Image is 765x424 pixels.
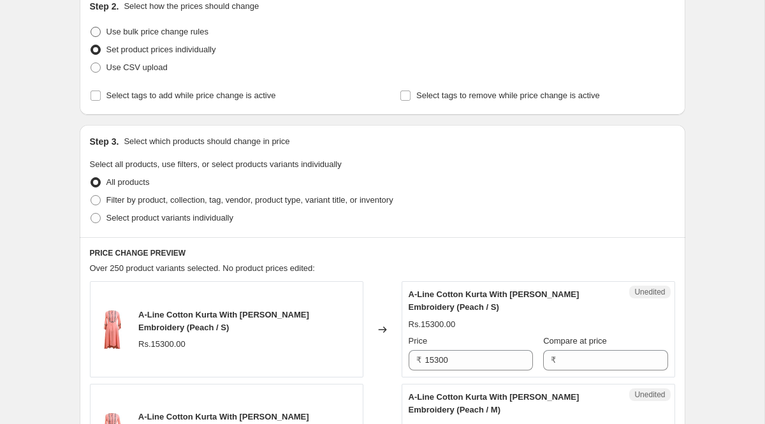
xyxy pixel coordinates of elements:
[106,213,233,223] span: Select product variants individually
[409,319,456,329] span: Rs.15300.00
[90,248,675,258] h6: PRICE CHANGE PREVIEW
[90,135,119,148] h2: Step 3.
[97,311,129,349] img: 4D-FRONT_80x.jpg
[409,336,428,346] span: Price
[106,195,393,205] span: Filter by product, collection, tag, vendor, product type, variant title, or inventory
[634,287,665,297] span: Unedited
[409,392,579,414] span: A-Line Cotton Kurta With [PERSON_NAME] Embroidery (Peach / M)
[409,289,579,312] span: A-Line Cotton Kurta With [PERSON_NAME] Embroidery (Peach / S)
[106,27,208,36] span: Use bulk price change rules
[90,159,342,169] span: Select all products, use filters, or select products variants individually
[138,339,186,349] span: Rs.15300.00
[138,310,309,332] span: A-Line Cotton Kurta With [PERSON_NAME] Embroidery (Peach / S)
[106,177,150,187] span: All products
[90,263,315,273] span: Over 250 product variants selected. No product prices edited:
[106,45,216,54] span: Set product prices individually
[634,390,665,400] span: Unedited
[416,91,600,100] span: Select tags to remove while price change is active
[106,91,276,100] span: Select tags to add while price change is active
[106,62,168,72] span: Use CSV upload
[543,336,607,346] span: Compare at price
[124,135,289,148] p: Select which products should change in price
[416,355,421,365] span: ₹
[551,355,556,365] span: ₹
